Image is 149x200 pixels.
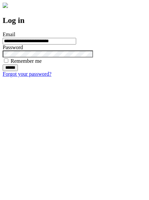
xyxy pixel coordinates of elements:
[3,32,15,37] label: Email
[11,58,42,64] label: Remember me
[3,16,146,25] h2: Log in
[3,3,8,8] img: logo-4e3dc11c47720685a147b03b5a06dd966a58ff35d612b21f08c02c0306f2b779.png
[3,71,51,77] a: Forgot your password?
[3,45,23,50] label: Password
